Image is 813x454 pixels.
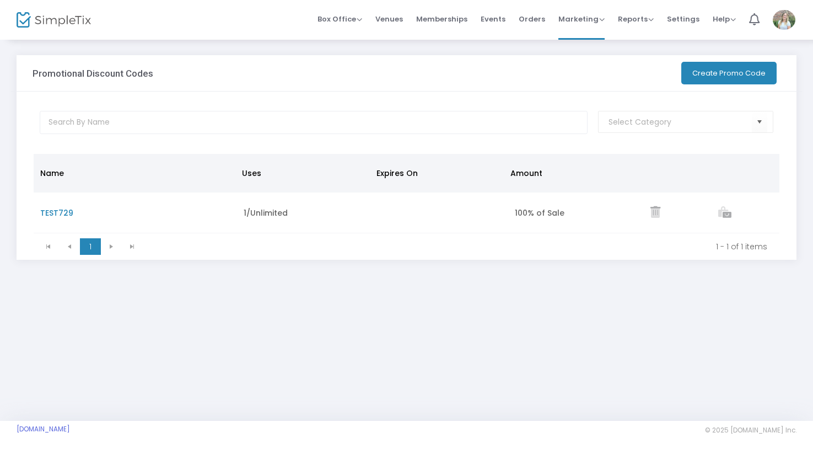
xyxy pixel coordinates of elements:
span: 1/Unlimited [244,207,288,218]
span: Marketing [558,14,605,24]
span: Expires On [376,168,418,179]
a: [DOMAIN_NAME] [17,425,70,434]
span: Page 1 [80,238,101,255]
span: Name [40,168,64,179]
div: Data table [34,154,779,233]
span: Orders [519,5,545,33]
h3: Promotional Discount Codes [33,68,153,79]
span: Help [713,14,736,24]
span: 100% of Sale [515,207,564,218]
button: Create Promo Code [681,62,777,84]
span: Settings [667,5,699,33]
span: Amount [510,168,542,179]
span: Events [481,5,505,33]
input: Search By Name [40,111,588,134]
kendo-pager-info: 1 - 1 of 1 items [150,241,767,252]
input: NO DATA FOUND [609,116,752,128]
span: Uses [242,168,261,179]
span: Reports [618,14,654,24]
span: TEST729 [40,207,73,218]
button: Select [752,111,767,133]
span: Box Office [317,14,362,24]
span: Memberships [416,5,467,33]
span: © 2025 [DOMAIN_NAME] Inc. [705,426,796,435]
a: View list of orders which used this promo code. [718,208,731,219]
span: Venues [375,5,403,33]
